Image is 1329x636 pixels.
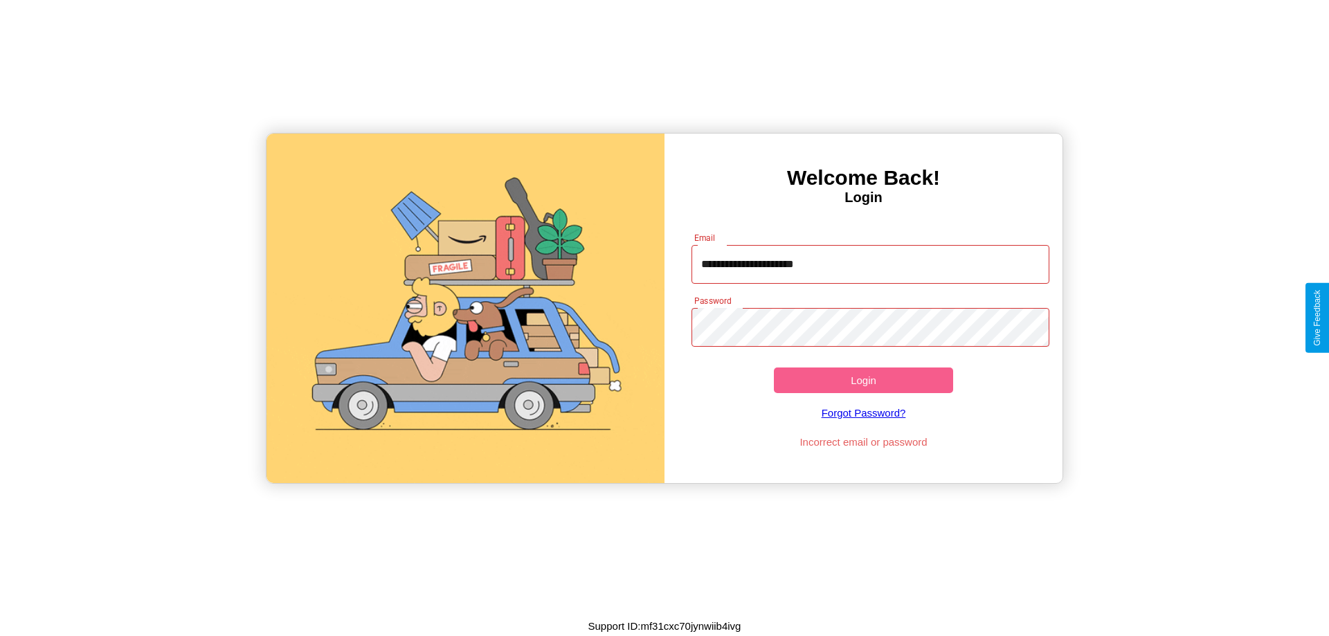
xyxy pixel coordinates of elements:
[664,190,1063,206] h4: Login
[664,166,1063,190] h3: Welcome Back!
[1312,290,1322,346] div: Give Feedback
[685,433,1043,451] p: Incorrect email or password
[588,617,741,635] p: Support ID: mf31cxc70jynwiib4ivg
[774,367,953,393] button: Login
[694,232,716,244] label: Email
[266,134,664,483] img: gif
[685,393,1043,433] a: Forgot Password?
[694,295,731,307] label: Password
